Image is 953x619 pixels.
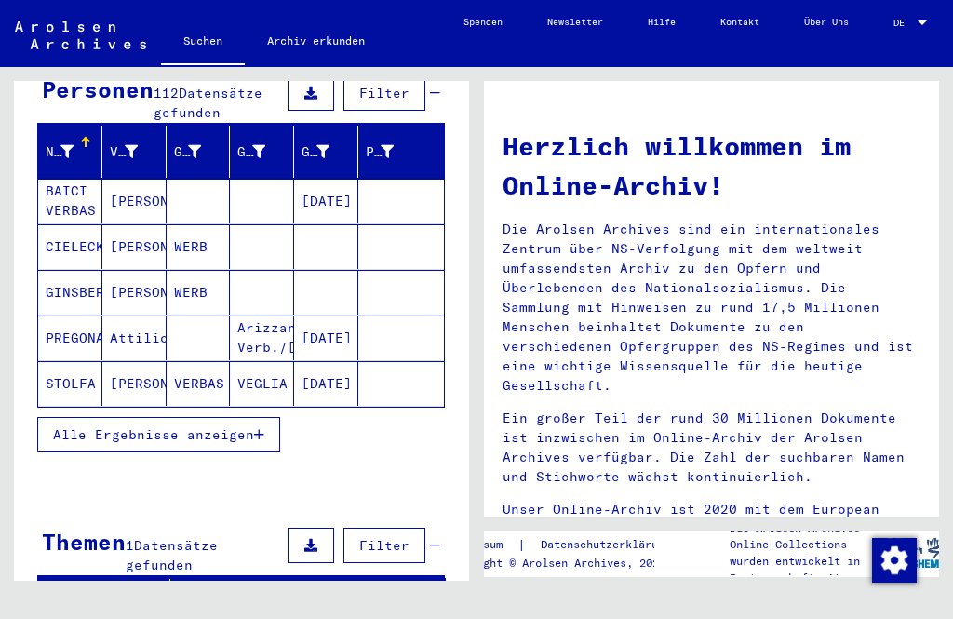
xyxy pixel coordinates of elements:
img: Zustimmung ändern [872,538,917,583]
span: Datensätze gefunden [126,537,218,573]
span: Alle Ergebnisse anzeigen [53,426,254,443]
mat-cell: [PERSON_NAME] [102,361,167,406]
mat-cell: [PERSON_NAME] [102,179,167,223]
div: Personen [42,73,154,106]
p: Die Arolsen Archives sind ein internationales Zentrum über NS-Verfolgung mit dem weltweit umfasse... [503,220,920,396]
mat-cell: [PERSON_NAME] [102,270,167,315]
mat-cell: PREGONARA [38,316,102,360]
span: Datensätze gefunden [154,85,262,121]
div: Vorname [110,142,138,162]
div: Geburtsname [174,142,202,162]
button: Alle Ergebnisse anzeigen [37,417,280,452]
div: Prisoner # [366,137,422,167]
mat-cell: WERB [167,270,231,315]
mat-header-cell: Nachname [38,126,102,178]
mat-header-cell: Geburtsname [167,126,231,178]
div: Geburt‏ [237,137,293,167]
mat-cell: STOLFA [38,361,102,406]
mat-cell: Arizzano Di Verb./[PERSON_NAME]/ [230,316,294,360]
div: Themen [42,525,126,558]
div: Vorname [110,137,166,167]
div: Prisoner # [366,142,394,162]
mat-cell: [DATE] [294,179,358,223]
span: DE [893,18,914,28]
mat-cell: VERBAS [167,361,231,406]
p: wurden entwickelt in Partnerschaft mit [730,553,882,586]
mat-cell: Attilio [102,316,167,360]
div: | [444,535,693,555]
div: Geburtsdatum [302,137,357,167]
mat-cell: CIELECKI [38,224,102,269]
div: Nachname [46,142,74,162]
p: Copyright © Arolsen Archives, 2021 [444,555,693,572]
div: Nachname [46,137,101,167]
span: Filter [359,537,409,554]
p: Die Arolsen Archives Online-Collections [730,519,882,553]
mat-cell: [PERSON_NAME] [102,224,167,269]
h1: Herzlich willkommen im Online-Archiv! [503,127,920,205]
div: Geburtsname [174,137,230,167]
mat-header-cell: Geburt‏ [230,126,294,178]
a: Archiv erkunden [245,19,387,63]
a: Datenschutzerklärung [526,535,693,555]
div: Geburt‏ [237,142,265,162]
mat-cell: BAICI VERBAS [38,179,102,223]
button: Filter [343,75,425,111]
p: Unser Online-Archiv ist 2020 mit dem European Heritage Award / Europa Nostra Award 2020 ausgezeic... [503,500,920,598]
mat-cell: [DATE] [294,316,358,360]
mat-header-cell: Vorname [102,126,167,178]
div: Geburtsdatum [302,142,329,162]
p: Ein großer Teil der rund 30 Millionen Dokumente ist inzwischen im Online-Archiv der Arolsen Archi... [503,409,920,487]
mat-cell: WERB [167,224,231,269]
button: Filter [343,528,425,563]
span: 1 [126,537,134,554]
span: Filter [359,85,409,101]
a: Suchen [161,19,245,67]
mat-header-cell: Geburtsdatum [294,126,358,178]
mat-cell: VEGLIA [230,361,294,406]
mat-cell: GINSBERG [38,270,102,315]
span: 112 [154,85,179,101]
img: Arolsen_neg.svg [15,21,146,49]
mat-header-cell: Prisoner # [358,126,444,178]
mat-cell: [DATE] [294,361,358,406]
